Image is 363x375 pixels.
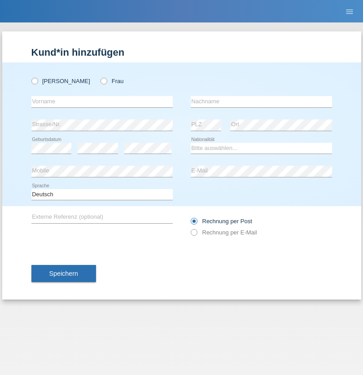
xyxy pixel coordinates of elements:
input: Rechnung per Post [191,218,197,229]
h1: Kund*in hinzufügen [31,47,332,58]
label: [PERSON_NAME] [31,78,90,84]
input: Frau [101,78,106,84]
button: Speichern [31,265,96,282]
span: Speichern [49,270,78,277]
label: Frau [101,78,123,84]
input: Rechnung per E-Mail [191,229,197,240]
a: menu [341,9,359,14]
input: [PERSON_NAME] [31,78,37,84]
label: Rechnung per Post [191,218,252,225]
label: Rechnung per E-Mail [191,229,257,236]
i: menu [345,7,354,16]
